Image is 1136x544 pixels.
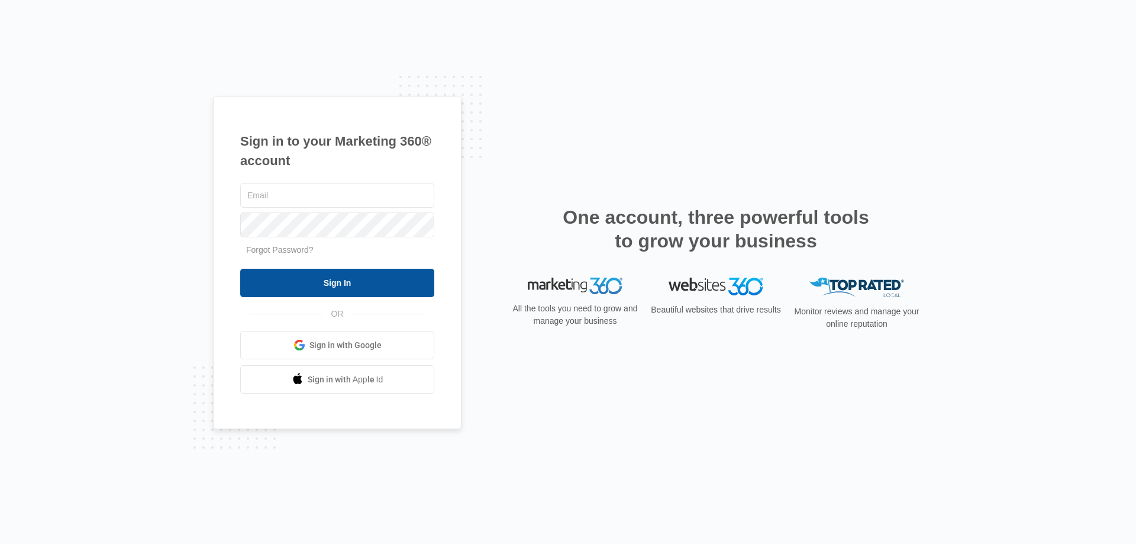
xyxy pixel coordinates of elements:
[528,278,622,294] img: Marketing 360
[246,245,314,255] a: Forgot Password?
[240,365,434,394] a: Sign in with Apple Id
[240,131,434,170] h1: Sign in to your Marketing 360® account
[809,278,904,297] img: Top Rated Local
[669,278,763,295] img: Websites 360
[790,305,923,330] p: Monitor reviews and manage your online reputation
[309,339,382,352] span: Sign in with Google
[308,374,383,386] span: Sign in with Apple Id
[650,304,782,316] p: Beautiful websites that drive results
[240,331,434,359] a: Sign in with Google
[240,269,434,297] input: Sign In
[509,302,641,327] p: All the tools you need to grow and manage your business
[240,183,434,208] input: Email
[323,308,352,320] span: OR
[559,205,873,253] h2: One account, three powerful tools to grow your business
